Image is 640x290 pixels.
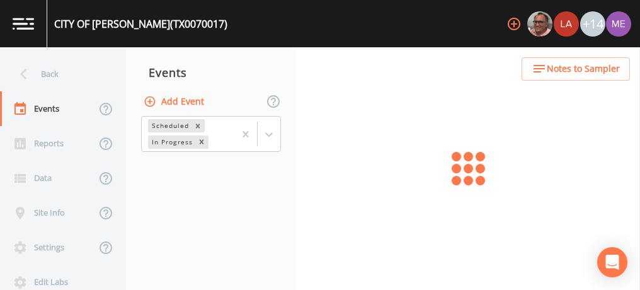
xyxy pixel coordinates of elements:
button: Add Event [141,90,209,113]
div: Open Intercom Messenger [597,247,627,277]
img: cf6e799eed601856facf0d2563d1856d [554,11,579,37]
img: logo [13,18,34,30]
img: e2d790fa78825a4bb76dcb6ab311d44c [527,11,552,37]
div: Events [126,57,296,88]
button: Notes to Sampler [522,57,630,81]
div: +14 [580,11,605,37]
div: Mike Franklin [527,11,553,37]
img: d4d65db7c401dd99d63b7ad86343d265 [606,11,631,37]
div: Lauren Saenz [553,11,580,37]
div: CITY OF [PERSON_NAME] (TX0070017) [54,16,227,32]
div: Remove In Progress [195,136,209,149]
div: Remove Scheduled [191,119,205,132]
span: Notes to Sampler [547,61,620,77]
div: In Progress [148,136,195,149]
div: Scheduled [148,119,191,132]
